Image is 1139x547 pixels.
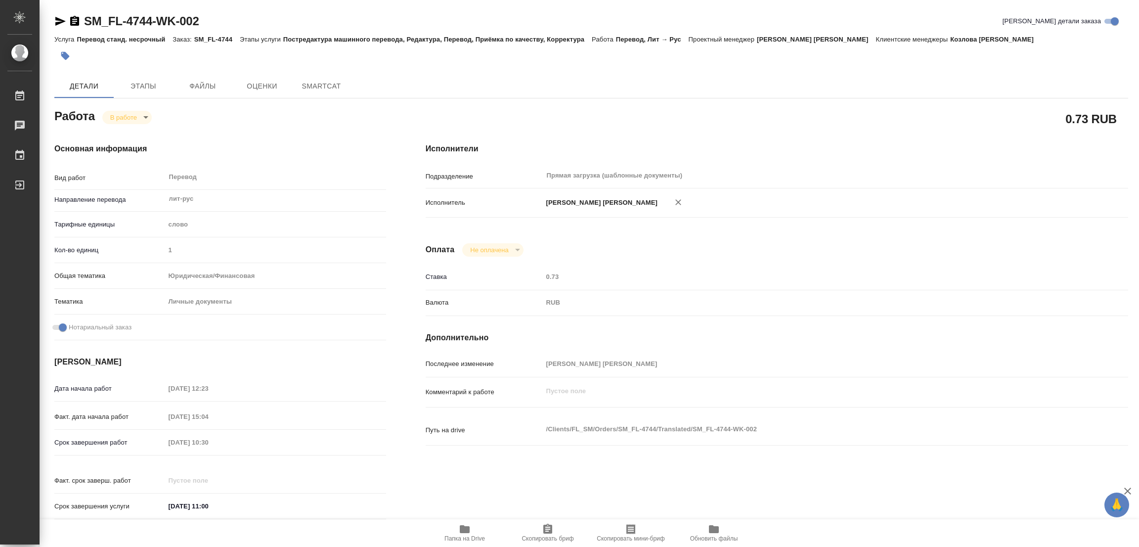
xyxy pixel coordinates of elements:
p: Этапы услуги [240,36,283,43]
p: SM_FL-4744 [194,36,240,43]
h2: 0.73 RUB [1065,110,1117,127]
span: Скопировать бриф [522,535,573,542]
input: Пустое поле [165,381,252,396]
button: В работе [107,113,140,122]
h4: Оплата [426,244,455,256]
button: Скопировать мини-бриф [589,519,672,547]
p: Кол-во единиц [54,245,165,255]
p: Клиентские менеджеры [876,36,951,43]
span: 🙏 [1108,495,1125,515]
span: Детали [60,80,108,92]
p: Постредактура машинного перевода, Редактура, Перевод, Приёмка по качеству, Корректура [283,36,592,43]
div: Юридическая/Финансовая [165,268,386,284]
span: Этапы [120,80,167,92]
span: Скопировать мини-бриф [597,535,664,542]
button: Скопировать ссылку [69,15,81,27]
a: SM_FL-4744-WK-002 [84,14,199,28]
p: Перевод станд. несрочный [77,36,173,43]
div: RUB [543,294,1070,311]
input: Пустое поле [543,270,1070,284]
button: Папка на Drive [423,519,506,547]
textarea: /Clients/FL_SM/Orders/SM_FL-4744/Translated/SM_FL-4744-WK-002 [543,421,1070,438]
p: Исполнитель [426,198,543,208]
p: Последнее изменение [426,359,543,369]
h4: Основная информация [54,143,386,155]
p: Перевод, Лит → Рус [616,36,689,43]
h4: Исполнители [426,143,1128,155]
span: Нотариальный заказ [69,322,131,332]
p: Работа [592,36,616,43]
p: [PERSON_NAME] [PERSON_NAME] [757,36,876,43]
button: Не оплачена [467,246,511,254]
button: Скопировать бриф [506,519,589,547]
p: Тарифные единицы [54,220,165,229]
p: Заказ: [173,36,194,43]
span: SmartCat [298,80,345,92]
input: Пустое поле [165,435,252,450]
p: Срок завершения услуги [54,501,165,511]
p: Общая тематика [54,271,165,281]
div: слово [165,216,386,233]
button: Скопировать ссылку для ЯМессенджера [54,15,66,27]
p: Валюта [426,298,543,308]
h4: Дополнительно [426,332,1128,344]
p: Дата начала работ [54,384,165,394]
p: Тематика [54,297,165,307]
p: [PERSON_NAME] [PERSON_NAME] [543,198,658,208]
span: Папка на Drive [444,535,485,542]
p: Факт. срок заверш. работ [54,476,165,486]
span: [PERSON_NAME] детали заказа [1003,16,1101,26]
p: Ставка [426,272,543,282]
div: Личные документы [165,293,386,310]
input: Пустое поле [165,410,252,424]
button: Добавить тэг [54,45,76,67]
p: Подразделение [426,172,543,182]
div: В работе [102,111,152,124]
p: Путь на drive [426,425,543,435]
button: Удалить исполнителя [667,191,689,213]
p: Вид работ [54,173,165,183]
div: В работе [462,243,523,257]
h2: Работа [54,106,95,124]
p: Услуга [54,36,77,43]
button: Обновить файлы [672,519,755,547]
input: Пустое поле [165,473,252,488]
input: Пустое поле [165,243,386,257]
p: Проектный менеджер [689,36,757,43]
span: Обновить файлы [690,535,738,542]
input: ✎ Введи что-нибудь [165,499,252,513]
p: Козлова [PERSON_NAME] [950,36,1041,43]
p: Срок завершения работ [54,438,165,448]
p: Комментарий к работе [426,387,543,397]
p: Направление перевода [54,195,165,205]
span: Файлы [179,80,226,92]
h4: [PERSON_NAME] [54,356,386,368]
input: Пустое поле [543,357,1070,371]
span: Оценки [238,80,286,92]
p: Факт. дата начала работ [54,412,165,422]
button: 🙏 [1104,493,1129,517]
